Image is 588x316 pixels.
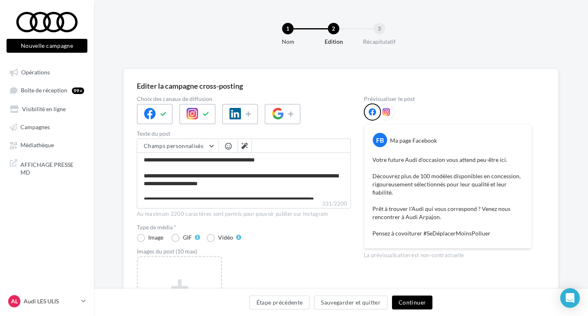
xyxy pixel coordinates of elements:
div: 3 [374,23,385,34]
div: Récapitulatif [353,38,405,46]
a: Médiathèque [5,137,89,152]
div: Vidéo [218,235,233,240]
span: Médiathèque [20,142,54,149]
div: FB [373,133,387,147]
div: Editer la campagne cross-posting [137,82,243,90]
a: Campagnes [5,119,89,134]
button: Sauvegarder et quitter [314,296,388,309]
label: Type de média * [137,224,351,230]
div: 1 [282,23,294,34]
div: 99+ [72,87,84,94]
span: AFFICHAGE PRESSE MD [20,159,84,177]
a: Boîte de réception99+ [5,83,89,98]
button: Continuer [392,296,432,309]
div: GIF [183,235,192,240]
div: Ma page Facebook [390,137,437,145]
span: Visibilité en ligne [22,105,66,112]
div: Prévisualiser le post [364,96,532,102]
a: Opérations [5,65,89,79]
div: Au maximum 2200 caractères sont permis pour pouvoir publier sur Instagram [137,211,351,218]
p: Votre future Audi d'occasion vous attend peu-être ici. Découvrez plus de 100 modèles disponibles ... [372,156,523,238]
button: Champs personnalisés [137,139,218,153]
span: Opérations [21,69,50,76]
a: AL Audi LES ULIS [7,294,87,309]
div: 2 [328,23,339,34]
label: 331/2200 [137,199,351,208]
a: AFFICHAGE PRESSE MD [5,156,89,180]
p: Audi LES ULIS [24,297,78,305]
label: Choix des canaux de diffusion [137,96,351,102]
div: Image [148,235,163,240]
div: Images du post (10 max) [137,249,351,254]
div: La prévisualisation est non-contractuelle [364,249,532,259]
div: Nom [262,38,314,46]
label: Texte du post [137,131,351,137]
button: Étape précédente [249,296,310,309]
span: Champs personnalisés [144,142,203,149]
a: Visibilité en ligne [5,101,89,116]
span: AL [11,297,18,305]
span: Campagnes [20,123,50,130]
div: Open Intercom Messenger [560,288,580,308]
div: Edition [307,38,360,46]
button: Nouvelle campagne [7,39,87,53]
span: Boîte de réception [21,87,67,94]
